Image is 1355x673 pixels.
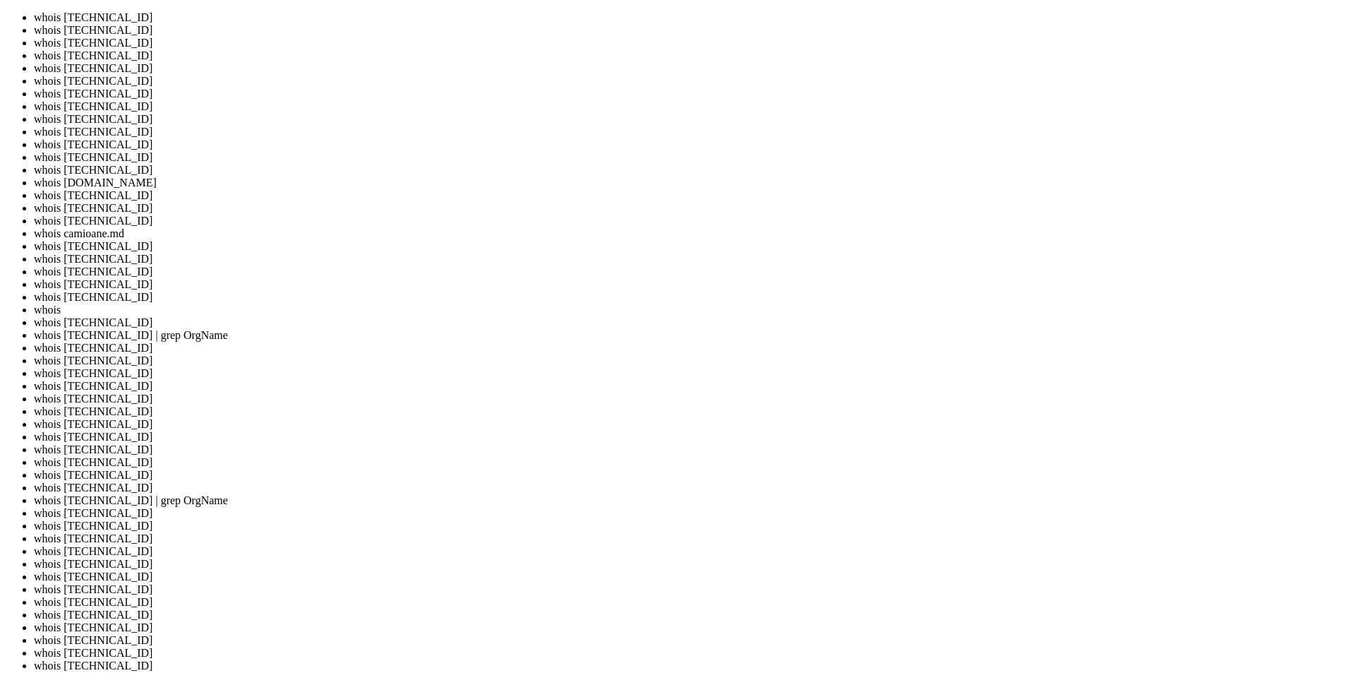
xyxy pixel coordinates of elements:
[34,240,1349,253] li: whois [TECHNICAL_ID]
[6,102,1172,114] x-row: role: Orange Romania S.A.
[6,318,1172,330] x-row: remarks: [DOMAIN_NAME][EMAIL_ADDRESS][DOMAIN_NAME]
[6,78,1172,90] x-row: source: RIPE
[34,380,1349,393] li: whois [TECHNICAL_ID]
[34,532,1349,545] li: whois [TECHNICAL_ID]
[34,215,1349,227] li: whois [TECHNICAL_ID]
[34,507,1349,520] li: whois [TECHNICAL_ID]
[6,6,1172,18] x-row: tech-c: ORRO1-RIPE
[6,498,1172,510] x-row: mnt-by: AS8953-MNT
[34,189,1349,202] li: whois [TECHNICAL_ID]
[6,378,1172,390] x-row: mnt-by: AS8953-MNT
[6,126,1172,138] x-row: address: Cladirea Tandem, str. [PERSON_NAME][STREET_ADDRESS]
[34,558,1349,571] li: whois [TECHNICAL_ID]
[34,393,1349,405] li: whois [TECHNICAL_ID]
[6,162,1172,174] x-row: address: [GEOGRAPHIC_DATA]
[34,177,1349,189] li: whois [DOMAIN_NAME]
[6,438,1172,450] x-row: % Information related to '[TECHNICAL_ID][URL]'
[34,634,1349,647] li: whois [TECHNICAL_ID]
[6,198,1172,210] x-row: admin-c: AS34214-RIPE
[34,456,1349,469] li: whois [TECHNICAL_ID]
[6,306,1172,318] x-row: remarks: Please report network abuse/spam to:
[34,227,1349,240] li: whois camioane.md
[34,418,1349,431] li: whois [TECHNICAL_ID]
[34,494,1349,507] li: whois [TECHNICAL_ID] | grep OrgName
[34,75,1349,88] li: whois [TECHNICAL_ID]
[34,266,1349,278] li: whois [TECHNICAL_ID]
[6,390,1172,402] x-row: created: [DATE]T11:25:55Z
[34,469,1349,482] li: whois [TECHNICAL_ID]
[6,222,1172,234] x-row: tech-c: CR10585-RIPE
[34,621,1349,634] li: whois [TECHNICAL_ID]
[6,210,1172,222] x-row: admin-c: IT2133-RIPE
[6,366,1172,378] x-row: abuse-mailbox: [EMAIL_ADDRESS][DOMAIN_NAME]
[34,291,1349,304] li: whois [TECHNICAL_ID]
[6,558,1172,570] x-row: % This query was served by the RIPE Database Query Service version 1.118.1 ([GEOGRAPHIC_DATA])
[34,367,1349,380] li: whois [TECHNICAL_ID]
[6,354,1172,366] x-row: remarks: --------------------------------------------------------
[6,414,1172,426] x-row: source: RIPE # Filtered
[34,151,1349,164] li: whois [TECHNICAL_ID]
[34,660,1349,672] li: whois [TECHNICAL_ID]
[6,150,1172,162] x-row: address: [GEOGRAPHIC_DATA]
[34,583,1349,596] li: whois [TECHNICAL_ID]
[34,355,1349,367] li: whois [TECHNICAL_ID]
[34,405,1349,418] li: whois [TECHNICAL_ID]
[34,100,1349,113] li: whois [TECHNICAL_ID]
[34,202,1349,215] li: whois [TECHNICAL_ID]
[34,647,1349,660] li: whois [TECHNICAL_ID]
[6,330,1172,342] x-row: remarks: Network Supervision Phone 24x7: [PHONE_NUMBER]
[6,474,1172,486] x-row: descr: Orange Romania Network
[6,258,1172,270] x-row: tech-c: AU1362-RIPE
[6,18,1172,30] x-row: status: ASSIGNED PA
[6,186,1172,198] x-row: admin-c: CR10585-RIPE
[34,596,1349,609] li: whois [TECHNICAL_ID]
[6,342,1172,354] x-row: remarks: Network Supervision Fax: [PHONE_NUMBER]
[6,294,1172,306] x-row: remarks: --------------------------------------------------------
[34,88,1349,100] li: whois [TECHNICAL_ID]
[6,66,1172,78] x-row: last-modified: [DATE]T10:23:47Z
[34,329,1349,342] li: whois [TECHNICAL_ID] | grep OrgName
[6,486,1172,498] x-row: origin: AS8953
[6,138,1172,150] x-row: address: 010144
[6,534,1172,546] x-row: source: RIPE
[6,114,1172,126] x-row: org: ORG-ORS1-RIPE
[6,54,1172,66] x-row: created: [DATE]T17:28:05Z
[6,234,1172,246] x-row: tech-c: IT2133-RIPE
[6,42,1172,54] x-row: mnt-routes: AS8953-[GEOGRAPHIC_DATA]
[6,522,1172,534] x-row: last-modified: [DATE]T13:03:26Z
[34,113,1349,126] li: whois [TECHNICAL_ID]
[6,510,1172,522] x-row: created: [DATE]T13:03:26Z
[34,304,1349,316] li: whois
[6,30,1172,42] x-row: mnt-by: AS8953-MNT
[136,594,142,606] div: (22, 49)
[6,174,1172,186] x-row: phone: [PHONE_NUMBER]
[6,594,1172,606] x-row: root@vps130383:~# whoi
[34,62,1349,75] li: whois [TECHNICAL_ID]
[6,282,1172,294] x-row: nic-hdl: ORRO1-RIPE
[34,24,1349,37] li: whois [TECHNICAL_ID]
[34,126,1349,138] li: whois [TECHNICAL_ID]
[6,246,1172,258] x-row: tech-c: AS34214-RIPE
[34,278,1349,291] li: whois [TECHNICAL_ID]
[34,545,1349,558] li: whois [TECHNICAL_ID]
[34,37,1349,49] li: whois [TECHNICAL_ID]
[34,482,1349,494] li: whois [TECHNICAL_ID]
[34,520,1349,532] li: whois [TECHNICAL_ID]
[34,571,1349,583] li: whois [TECHNICAL_ID]
[34,443,1349,456] li: whois [TECHNICAL_ID]
[34,431,1349,443] li: whois [TECHNICAL_ID]
[34,11,1349,24] li: whois [TECHNICAL_ID]
[6,270,1172,282] x-row: tech-c: SP15608-RIPE
[34,253,1349,266] li: whois [TECHNICAL_ID]
[34,316,1349,329] li: whois [TECHNICAL_ID]
[6,402,1172,414] x-row: last-modified: [DATE]T10:31:08Z
[34,164,1349,177] li: whois [TECHNICAL_ID]
[34,609,1349,621] li: whois [TECHNICAL_ID]
[34,138,1349,151] li: whois [TECHNICAL_ID]
[34,49,1349,62] li: whois [TECHNICAL_ID]
[6,462,1172,474] x-row: route: [URL]
[34,342,1349,355] li: whois [TECHNICAL_ID]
